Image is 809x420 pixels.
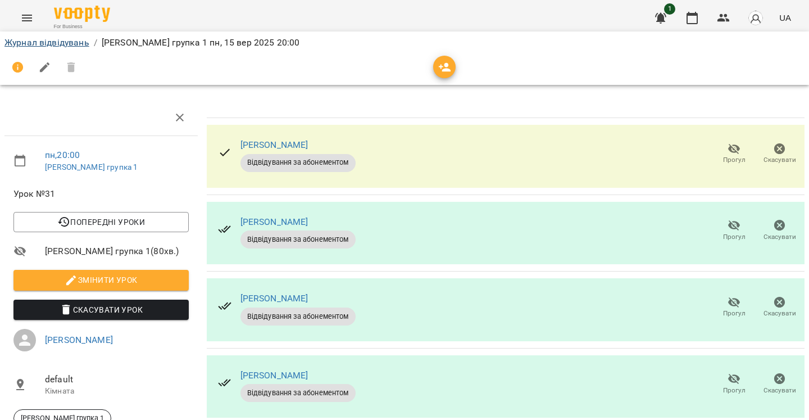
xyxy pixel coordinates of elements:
button: Попередні уроки [13,212,189,232]
p: Кімната [45,386,189,397]
span: Прогул [723,309,746,318]
span: default [45,373,189,386]
span: Відвідування за абонементом [240,388,356,398]
span: Відвідування за абонементом [240,311,356,322]
img: Voopty Logo [54,6,110,22]
button: Прогул [711,138,757,170]
span: Прогул [723,232,746,242]
img: avatar_s.png [748,10,763,26]
a: [PERSON_NAME] групка 1 [45,162,138,171]
button: Прогул [711,215,757,246]
button: Скасувати [757,369,802,400]
button: Скасувати [757,292,802,323]
a: [PERSON_NAME] [45,335,113,345]
button: Скасувати [757,138,802,170]
nav: breadcrumb [4,36,805,49]
span: [PERSON_NAME] групка 1 ( 80 хв. ) [45,245,189,258]
button: Скасувати [757,215,802,246]
button: Прогул [711,292,757,323]
button: Змінити урок [13,270,189,290]
span: For Business [54,23,110,30]
button: Скасувати Урок [13,300,189,320]
li: / [94,36,97,49]
a: [PERSON_NAME] [240,216,308,227]
span: Скасувати [763,309,796,318]
span: Скасувати [763,386,796,395]
span: UA [779,12,791,24]
p: [PERSON_NAME] групка 1 пн, 15 вер 2025 20:00 [102,36,300,49]
span: Скасувати [763,155,796,165]
a: [PERSON_NAME] [240,139,308,150]
button: UA [775,7,796,28]
span: Відвідування за абонементом [240,157,356,168]
span: Попередні уроки [22,215,180,229]
span: Урок №31 [13,187,189,201]
span: Прогул [723,155,746,165]
span: Скасувати Урок [22,303,180,317]
a: [PERSON_NAME] [240,293,308,304]
span: Змінити урок [22,273,180,287]
span: Прогул [723,386,746,395]
a: [PERSON_NAME] [240,370,308,381]
span: 1 [664,3,675,15]
a: Журнал відвідувань [4,37,89,48]
button: Прогул [711,369,757,400]
span: Відвідування за абонементом [240,234,356,245]
button: Menu [13,4,40,31]
a: пн , 20:00 [45,150,80,160]
span: Скасувати [763,232,796,242]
